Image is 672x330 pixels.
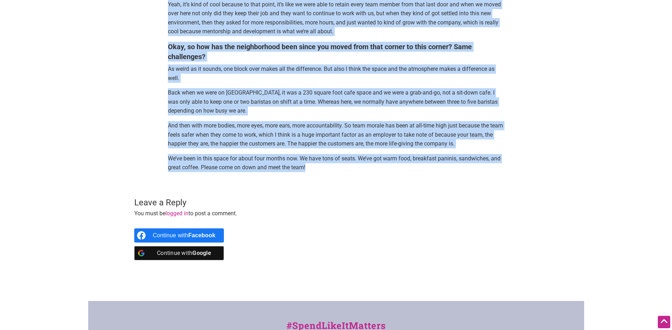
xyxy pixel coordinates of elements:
[134,246,224,260] a: Continue with <b>Google</b>
[168,42,472,61] strong: Okay, so how has the neighborhood been since you moved from that corner to this corner? Same chal...
[165,210,188,217] a: logged in
[134,209,538,218] p: You must be to post a comment.
[168,121,504,148] p: And then with more bodies, more eyes, more ears, more accountability. So team morale has been at ...
[134,197,538,209] h3: Leave a Reply
[134,228,224,243] a: Continue with <b>Facebook</b>
[168,64,504,82] p: As weird as it sounds, one block over makes all the difference. But also I think the space and th...
[192,250,211,256] b: Google
[168,88,504,115] p: Back when we were on [GEOGRAPHIC_DATA], it was a 230 square foot cafe space and we were a grab-an...
[168,154,504,172] p: We’ve been in this space for about four months now. We have tons of seats. We’ve got warm food, b...
[153,228,215,243] div: Continue with
[658,316,670,328] div: Scroll Back to Top
[188,232,215,238] b: Facebook
[153,246,215,260] div: Continue with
